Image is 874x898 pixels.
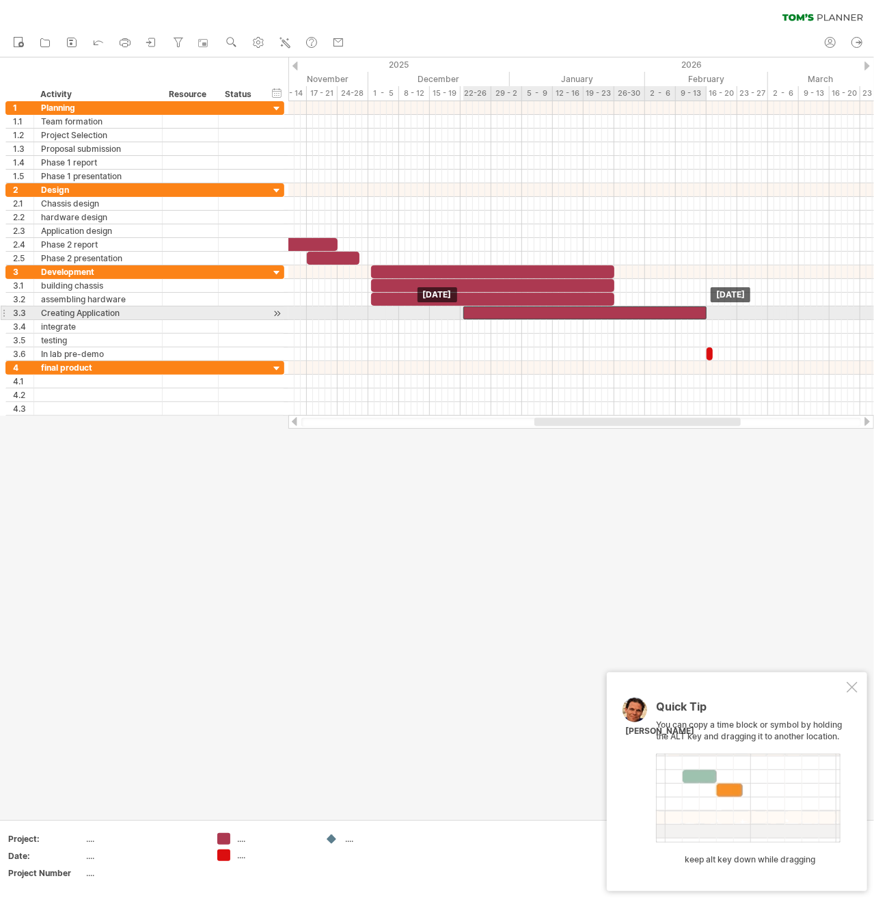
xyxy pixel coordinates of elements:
div: Phase 2 report [41,238,155,251]
div: 2.2 [13,211,33,224]
div: [DATE] [418,287,457,302]
div: 15 - 19 [430,86,461,101]
div: assembling hardware [41,293,155,306]
div: 22-26 [461,86,491,101]
div: building chassis [41,279,155,292]
div: 3.1 [13,279,33,292]
div: Development [41,265,155,278]
div: 10 - 14 [276,86,307,101]
div: 1.1 [13,115,33,128]
div: 8 - 12 [399,86,430,101]
div: Application design [41,224,155,237]
div: January 2026 [510,72,645,86]
div: keep alt key down while dragging [656,854,844,866]
div: 2.3 [13,224,33,237]
div: 3 [13,265,33,278]
div: You can copy a time block or symbol by holding the ALT key and dragging it to another location. [656,701,844,866]
div: .... [86,867,201,879]
div: 1.5 [13,170,33,183]
div: 2.4 [13,238,33,251]
div: Quick Tip [656,701,844,719]
div: .... [237,849,312,861]
div: .... [86,850,201,862]
div: Phase 1 presentation [41,170,155,183]
div: 1 [13,101,33,114]
div: In lab pre-demo [41,347,155,360]
div: Project: [8,833,83,845]
div: Project Number [8,867,83,879]
div: 1 - 5 [368,86,399,101]
div: Planning [41,101,155,114]
div: hardware design [41,211,155,224]
div: Proposal submission [41,142,155,155]
div: 3.3 [13,306,33,319]
div: .... [86,833,201,845]
div: 4.1 [13,375,33,388]
div: Project Selection [41,129,155,142]
div: 3.5 [13,334,33,347]
div: 2.1 [13,197,33,210]
div: 24-28 [338,86,368,101]
div: scroll to activity [271,306,284,321]
div: February 2026 [645,72,768,86]
div: integrate [41,320,155,333]
div: Resource [169,88,210,101]
div: Creating Application [41,306,155,319]
div: 3.2 [13,293,33,306]
div: 17 - 21 [307,86,338,101]
div: 2 - 6 [768,86,799,101]
div: [DATE] [711,287,750,302]
div: Phase 1 report [41,156,155,169]
div: 2 [13,183,33,196]
div: December 2025 [368,72,510,86]
div: 1.3 [13,142,33,155]
div: final product [41,361,155,374]
div: .... [345,833,420,845]
div: 16 - 20 [830,86,860,101]
div: 9 - 13 [676,86,707,101]
div: Team formation [41,115,155,128]
div: 4.2 [13,388,33,401]
div: November 2025 [245,72,368,86]
div: Design [41,183,155,196]
div: .... [237,833,312,845]
div: 26-30 [614,86,645,101]
div: 5 - 9 [522,86,553,101]
div: [PERSON_NAME] [625,726,694,737]
div: 3.6 [13,347,33,360]
div: 16 - 20 [707,86,737,101]
div: testing [41,334,155,347]
div: 23 - 27 [737,86,768,101]
div: Status [225,88,255,101]
div: 12 - 16 [553,86,584,101]
div: 4 [13,361,33,374]
div: 9 - 13 [799,86,830,101]
div: 1.2 [13,129,33,142]
div: 2 - 6 [645,86,676,101]
div: Phase 2 presentation [41,252,155,265]
div: Chassis design [41,197,155,210]
div: 29 - 2 [491,86,522,101]
div: 1.4 [13,156,33,169]
div: 19 - 23 [584,86,614,101]
div: 4.3 [13,402,33,415]
div: Activity [40,88,154,101]
div: 3.4 [13,320,33,333]
div: Date: [8,850,83,862]
div: 2.5 [13,252,33,265]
